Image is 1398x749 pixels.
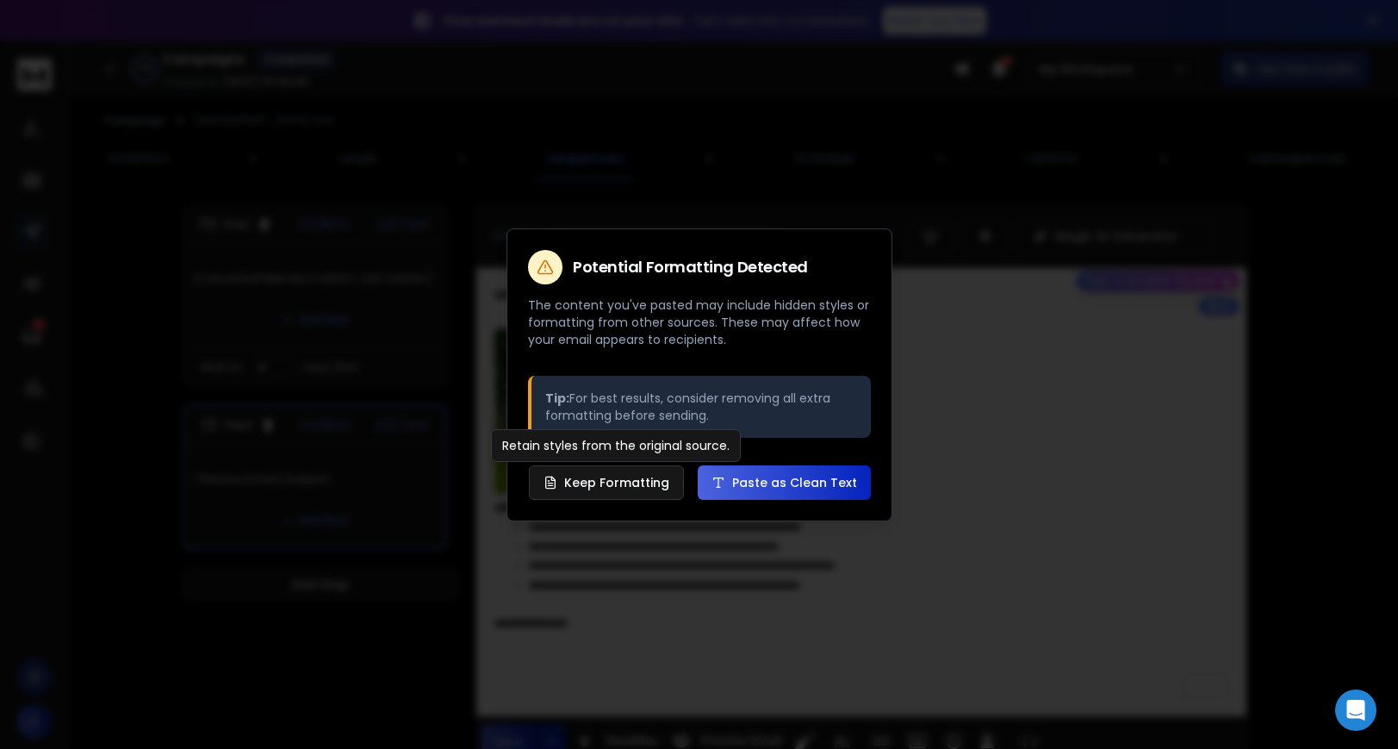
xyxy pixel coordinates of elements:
[545,390,857,424] p: For best results, consider removing all extra formatting before sending.
[491,429,741,462] div: Retain styles from the original source.
[529,465,684,500] button: Keep Formatting
[698,465,871,500] button: Paste as Clean Text
[1335,690,1376,731] div: Open Intercom Messenger
[573,259,808,275] h2: Potential Formatting Detected
[528,296,871,348] p: The content you've pasted may include hidden styles or formatting from other sources. These may a...
[545,390,569,407] strong: Tip:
